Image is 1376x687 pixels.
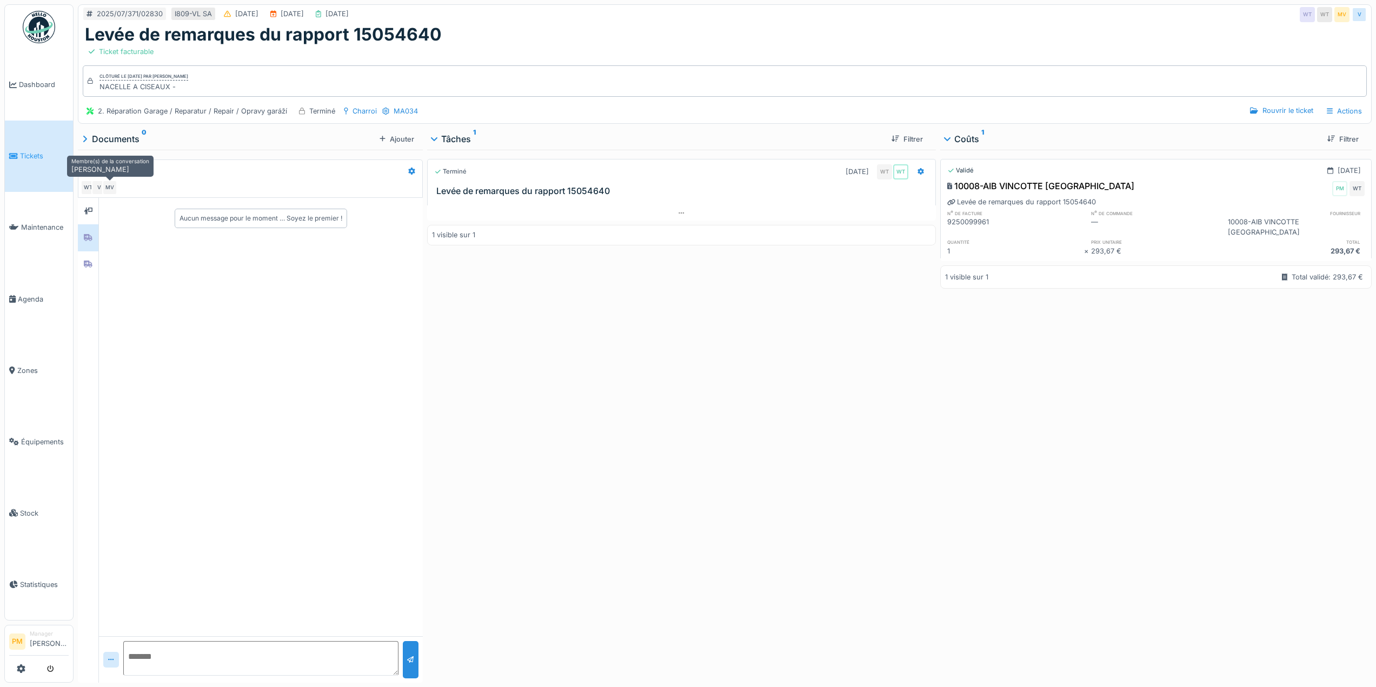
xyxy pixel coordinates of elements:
span: Maintenance [21,222,69,232]
div: 293,67 € [1091,246,1228,256]
div: 2. Réparation Garage / Reparatur / Repair / Opravy garáží [98,106,287,116]
sup: 1 [981,132,984,145]
div: [DATE] [846,166,869,177]
div: Tâches [431,132,883,145]
div: 293,67 € [1228,246,1365,256]
sup: 1 [473,132,476,145]
div: Filtrer [1323,132,1363,146]
div: WT [1350,181,1365,196]
div: V [1352,7,1367,22]
div: WT [893,164,908,179]
div: × [1084,246,1091,256]
div: [DATE] [1338,165,1361,176]
div: Levée de remarques du rapport 15054640 [947,197,1096,207]
h3: Levée de remarques du rapport 15054640 [436,186,931,196]
a: Statistiques [5,549,73,620]
div: 1 visible sur 1 [945,272,988,282]
a: Dashboard [5,49,73,121]
div: WT [1317,7,1332,22]
div: Aucun message pour le moment … Soyez le premier ! [180,214,342,223]
div: NACELLE A CISEAUX - [99,82,188,92]
div: MV [102,180,117,195]
div: Clôturé le [DATE] par [PERSON_NAME] [99,73,188,81]
div: Terminé [434,167,467,176]
div: Rouvrir le ticket [1246,103,1317,118]
div: [DATE] [325,9,349,19]
div: I809-VL SA [175,9,212,19]
div: PM [1332,181,1347,196]
h6: n° de commande [1091,210,1228,217]
div: Coûts [945,132,1318,145]
div: Validé [947,166,974,175]
div: Ajouter [375,132,418,146]
li: [PERSON_NAME] [30,630,69,653]
div: [DATE] [281,9,304,19]
a: Maintenance [5,192,73,263]
a: Équipements [5,406,73,477]
div: 10008-AIB VINCOTTE [GEOGRAPHIC_DATA] [947,179,1134,192]
div: WT [877,164,892,179]
div: Ticket facturable [99,46,154,57]
div: [DATE] [235,9,258,19]
div: Documents [82,132,375,145]
li: PM [9,633,25,650]
div: Actions [1322,103,1367,119]
span: Agenda [18,294,69,304]
div: Filtrer [887,132,927,146]
div: MV [1334,7,1350,22]
span: Stock [20,508,69,518]
div: Charroi [353,106,377,116]
span: Dashboard [19,79,69,90]
h6: n° de facture [947,210,1084,217]
h6: Membre(s) de la conversation [71,158,149,164]
a: Agenda [5,263,73,335]
div: Terminé [309,106,335,116]
span: Équipements [21,437,69,447]
h6: total [1228,238,1365,245]
div: Total validé: 293,67 € [1292,272,1363,282]
div: 9250099961 [947,217,1084,237]
sup: 0 [142,132,147,145]
h6: prix unitaire [1091,238,1228,245]
div: WT [1300,7,1315,22]
div: V [91,180,107,195]
div: — [1091,217,1228,237]
span: Zones [17,365,69,376]
a: Stock [5,477,73,549]
a: PM Manager[PERSON_NAME] [9,630,69,656]
h1: Levée de remarques du rapport 15054640 [85,24,442,45]
div: 2025/07/371/02830 [97,9,163,19]
span: Tickets [20,151,69,161]
div: WT [81,180,96,195]
h6: quantité [947,238,1084,245]
h6: fournisseur [1228,210,1365,217]
div: 1 visible sur 1 [432,230,475,240]
div: 1 [947,246,1084,256]
a: Zones [5,335,73,406]
div: [PERSON_NAME] [67,156,154,177]
img: Badge_color-CXgf-gQk.svg [23,11,55,43]
div: MA034 [394,106,418,116]
div: Manager [30,630,69,638]
span: Statistiques [20,579,69,590]
div: 10008-AIB VINCOTTE [GEOGRAPHIC_DATA] [1228,217,1365,237]
a: Tickets [5,121,73,192]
